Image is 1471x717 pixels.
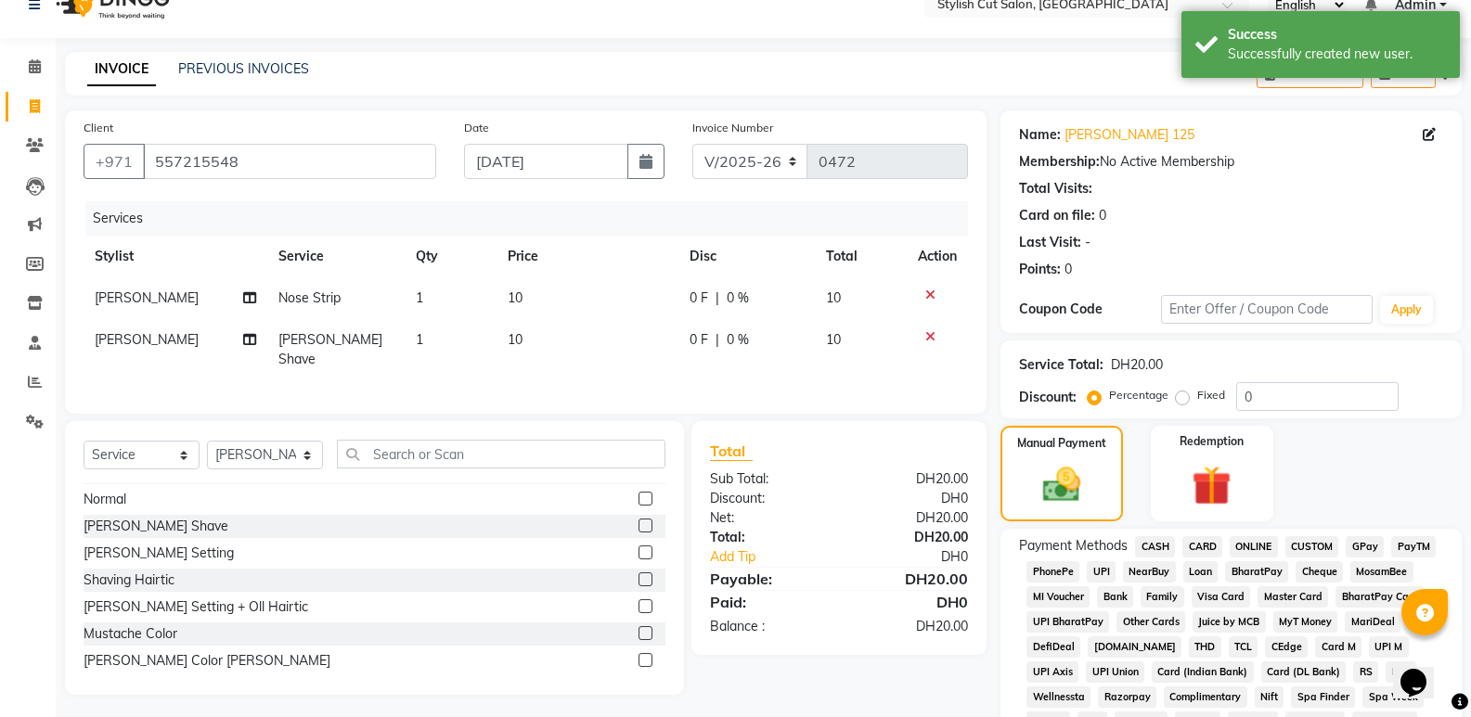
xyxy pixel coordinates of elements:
[716,288,719,308] span: |
[416,289,423,306] span: 1
[1087,561,1116,583] span: UPI
[87,53,156,86] a: INVOICE
[1228,45,1446,64] div: Successfully created new user.
[696,528,839,547] div: Total:
[1296,561,1343,583] span: Cheque
[1291,686,1355,708] span: Spa Finder
[1026,586,1090,608] span: MI Voucher
[278,331,382,367] span: [PERSON_NAME] Shave
[84,517,228,536] div: [PERSON_NAME] Shave
[1161,295,1373,324] input: Enter Offer / Coupon Code
[84,236,267,277] th: Stylist
[1346,536,1384,557] span: GPay
[1386,661,1416,683] span: BTC
[1097,586,1133,608] span: Bank
[1026,661,1078,683] span: UPI Axis
[696,547,863,567] a: Add Tip
[95,289,199,306] span: [PERSON_NAME]
[1109,387,1168,403] label: Percentage
[1393,643,1452,698] iframe: chat widget
[1261,661,1347,683] span: Card (DL Bank)
[863,547,982,567] div: DH0
[1135,536,1175,557] span: CASH
[1189,636,1221,658] span: THD
[690,330,708,350] span: 0 F
[1225,561,1288,583] span: BharatPay
[1026,636,1080,658] span: DefiDeal
[508,331,523,348] span: 10
[84,570,174,590] div: Shaving Hairtic
[716,330,719,350] span: |
[1017,435,1106,452] label: Manual Payment
[1193,611,1266,633] span: Juice by MCB
[85,201,982,236] div: Services
[1182,536,1222,557] span: CARD
[696,591,839,613] div: Paid:
[839,489,982,508] div: DH0
[690,288,708,308] span: 0 F
[84,144,145,179] button: +971
[696,508,839,528] div: Net:
[1019,233,1081,252] div: Last Visit:
[1111,355,1163,375] div: DH20.00
[1019,125,1061,145] div: Name:
[1123,561,1176,583] span: NearBuy
[84,120,113,136] label: Client
[696,469,839,489] div: Sub Total:
[839,528,982,547] div: DH20.00
[1391,536,1436,557] span: PayTM
[405,236,497,277] th: Qty
[839,469,982,489] div: DH20.00
[907,236,968,277] th: Action
[1152,661,1254,683] span: Card (Indian Bank)
[815,236,907,277] th: Total
[1031,463,1092,506] img: _cash.svg
[727,330,749,350] span: 0 %
[678,236,816,277] th: Disc
[1350,561,1413,583] span: MosamBee
[826,289,841,306] span: 10
[1019,300,1160,319] div: Coupon Code
[696,489,839,508] div: Discount:
[1255,686,1284,708] span: Nift
[1273,611,1338,633] span: MyT Money
[1086,661,1144,683] span: UPI Union
[1380,296,1433,324] button: Apply
[1315,636,1361,658] span: Card M
[267,236,405,277] th: Service
[1197,387,1225,403] label: Fixed
[1085,233,1090,252] div: -
[95,331,199,348] span: [PERSON_NAME]
[1026,686,1090,708] span: Wellnessta
[143,144,436,179] input: Search by Name/Mobile/Email/Code
[84,651,330,671] div: [PERSON_NAME] Color [PERSON_NAME]
[178,60,309,77] a: PREVIOUS INVOICES
[1116,611,1185,633] span: Other Cards
[1099,206,1106,225] div: 0
[1230,536,1278,557] span: ONLINE
[1026,561,1079,583] span: PhonePe
[1098,686,1156,708] span: Razorpay
[84,597,308,617] div: [PERSON_NAME] Setting + Oll Hairtic
[1019,152,1100,172] div: Membership:
[1336,586,1425,608] span: BharatPay Card
[337,440,665,468] input: Search or Scan
[1164,686,1247,708] span: Complimentary
[1019,388,1077,407] div: Discount:
[1065,260,1072,279] div: 0
[1183,561,1219,583] span: Loan
[84,490,126,509] div: Normal
[1019,206,1095,225] div: Card on file:
[1192,586,1251,608] span: Visa Card
[727,288,749,308] span: 0 %
[1019,536,1128,556] span: Payment Methods
[1180,433,1244,450] label: Redemption
[1369,636,1409,658] span: UPI M
[84,544,234,563] div: [PERSON_NAME] Setting
[84,624,177,644] div: Mustache Color
[1065,125,1194,145] a: [PERSON_NAME] 125
[1019,260,1061,279] div: Points:
[1088,636,1181,658] span: [DOMAIN_NAME]
[710,442,753,461] span: Total
[1019,355,1103,375] div: Service Total:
